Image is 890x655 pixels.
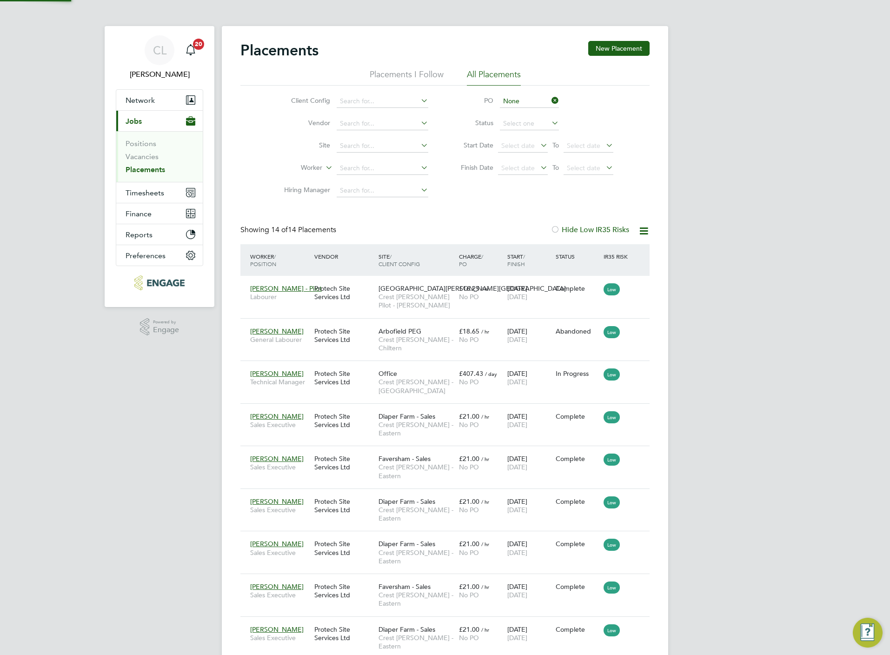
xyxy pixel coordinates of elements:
span: General Labourer [250,335,310,344]
label: Status [452,119,493,127]
nav: Main navigation [105,26,214,307]
div: Protech Site Services Ltd [312,535,376,561]
span: / hr [481,328,489,335]
span: Low [604,496,620,508]
span: No PO [459,548,479,557]
span: £18.65 [459,327,479,335]
span: £21.00 [459,454,479,463]
label: Hiring Manager [277,186,330,194]
button: Timesheets [116,182,203,203]
span: / hr [481,498,489,505]
span: Low [604,454,620,466]
span: No PO [459,378,479,386]
button: Network [116,90,203,110]
input: Search for... [337,140,428,153]
span: Office [379,369,397,378]
span: Low [604,539,620,551]
span: Jobs [126,117,142,126]
label: Hide Low IR35 Risks [551,225,629,234]
a: [PERSON_NAME]Sales ExecutiveProtech Site Services LtdDiaper Farm - SalesCrest [PERSON_NAME] - Eas... [248,407,650,415]
div: [DATE] [505,535,553,561]
div: [DATE] [505,365,553,391]
a: [PERSON_NAME]Sales ExecutiveProtech Site Services LtdDiaper Farm - SalesCrest [PERSON_NAME] - Eas... [248,492,650,500]
span: Engage [153,326,179,334]
div: Vendor [312,248,376,265]
span: Finance [126,209,152,218]
input: Select one [500,117,559,130]
span: Low [604,283,620,295]
span: Low [604,624,620,636]
span: Crest [PERSON_NAME] - Eastern [379,463,454,480]
a: 20 [181,35,200,65]
span: £21.00 [459,412,479,421]
span: Select date [567,164,600,172]
span: 14 Placements [271,225,336,234]
a: Vacancies [126,152,159,161]
div: Protech Site Services Ltd [312,450,376,476]
span: Select date [567,141,600,150]
span: / hr [481,626,489,633]
span: No PO [459,463,479,471]
span: [GEOGRAPHIC_DATA][PERSON_NAME][GEOGRAPHIC_DATA] [379,284,566,293]
label: Worker [269,163,322,173]
span: [DATE] [507,506,527,514]
label: PO [452,96,493,105]
button: Jobs [116,111,203,131]
div: Protech Site Services Ltd [312,578,376,604]
div: In Progress [556,369,599,378]
span: Sales Executive [250,634,310,642]
span: Crest [PERSON_NAME] - Eastern [379,548,454,565]
span: [PERSON_NAME] [250,412,304,421]
div: [DATE] [505,408,553,434]
button: Reports [116,224,203,245]
span: Reports [126,230,153,239]
span: [DATE] [507,463,527,471]
div: Complete [556,625,599,634]
input: Search for... [337,117,428,130]
span: Sales Executive [250,548,310,557]
span: [PERSON_NAME] [250,540,304,548]
span: Labourer [250,293,310,301]
span: Preferences [126,251,166,260]
span: [PERSON_NAME] [250,497,304,506]
span: Sales Executive [250,506,310,514]
div: Protech Site Services Ltd [312,280,376,306]
span: [DATE] [507,591,527,599]
input: Search for... [337,162,428,175]
input: Search for... [337,184,428,197]
a: [PERSON_NAME]Sales ExecutiveProtech Site Services LtdFaversham - SalesCrest [PERSON_NAME] - Easte... [248,449,650,457]
div: [DATE] [505,280,553,306]
span: £16.25 [459,284,479,293]
div: [DATE] [505,578,553,604]
span: / Client Config [379,253,420,267]
div: Protech Site Services Ltd [312,621,376,647]
a: [PERSON_NAME]Sales ExecutiveProtech Site Services LtdDiaper Farm - SalesCrest [PERSON_NAME] - Eas... [248,620,650,628]
span: Crest [PERSON_NAME] - Chiltern [379,335,454,352]
span: Arbofield PEG [379,327,421,335]
span: £407.43 [459,369,483,378]
span: Low [604,368,620,381]
span: Crest [PERSON_NAME] - Eastern [379,634,454,650]
span: / Position [250,253,276,267]
span: Crest [PERSON_NAME] - [GEOGRAPHIC_DATA] [379,378,454,394]
a: [PERSON_NAME]Technical ManagerProtech Site Services LtdOfficeCrest [PERSON_NAME] - [GEOGRAPHIC_DA... [248,364,650,372]
label: Finish Date [452,163,493,172]
div: Start [505,248,553,272]
span: £21.00 [459,582,479,591]
div: Complete [556,412,599,421]
span: Faversham - Sales [379,454,431,463]
span: [DATE] [507,548,527,557]
label: Vendor [277,119,330,127]
span: Network [126,96,155,105]
input: Search for... [500,95,559,108]
span: / PO [459,253,483,267]
div: Complete [556,540,599,548]
span: [DATE] [507,421,527,429]
span: / hr [481,413,489,420]
div: Showing [240,225,338,235]
span: £21.00 [459,497,479,506]
div: Status [553,248,602,265]
button: New Placement [588,41,650,56]
label: Site [277,141,330,149]
a: [PERSON_NAME]Sales ExecutiveProtech Site Services LtdDiaper Farm - SalesCrest [PERSON_NAME] - Eas... [248,535,650,542]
